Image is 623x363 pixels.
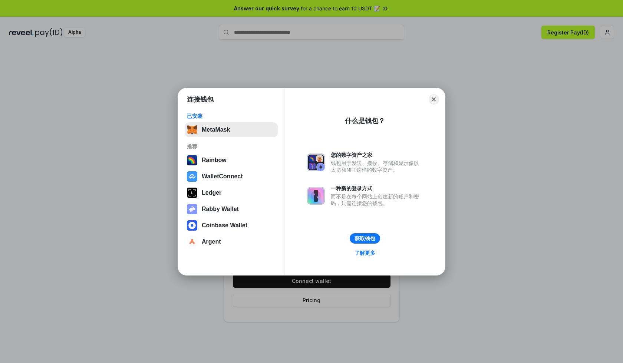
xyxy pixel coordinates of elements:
[331,193,423,207] div: 而不是在每个网站上创建新的账户和密码，只需连接您的钱包。
[185,122,278,137] button: MetaMask
[307,187,325,205] img: svg+xml,%3Csvg%20xmlns%3D%22http%3A%2F%2Fwww.w3.org%2F2000%2Fsvg%22%20fill%3D%22none%22%20viewBox...
[202,238,221,245] div: Argent
[185,234,278,249] button: Argent
[202,189,221,196] div: Ledger
[202,222,247,229] div: Coinbase Wallet
[345,116,385,125] div: 什么是钱包？
[187,125,197,135] img: svg+xml,%3Csvg%20fill%3D%22none%22%20height%3D%2233%22%20viewBox%3D%220%200%2035%2033%22%20width%...
[202,126,230,133] div: MetaMask
[187,188,197,198] img: svg+xml,%3Csvg%20xmlns%3D%22http%3A%2F%2Fwww.w3.org%2F2000%2Fsvg%22%20width%3D%2228%22%20height%3...
[202,157,227,164] div: Rainbow
[187,113,276,119] div: 已安装
[187,204,197,214] img: svg+xml,%3Csvg%20xmlns%3D%22http%3A%2F%2Fwww.w3.org%2F2000%2Fsvg%22%20fill%3D%22none%22%20viewBox...
[355,250,375,256] div: 了解更多
[185,202,278,217] button: Rabby Wallet
[307,154,325,171] img: svg+xml,%3Csvg%20xmlns%3D%22http%3A%2F%2Fwww.w3.org%2F2000%2Fsvg%22%20fill%3D%22none%22%20viewBox...
[187,95,214,104] h1: 连接钱包
[187,155,197,165] img: svg+xml,%3Csvg%20width%3D%22120%22%20height%3D%22120%22%20viewBox%3D%220%200%20120%20120%22%20fil...
[331,185,423,192] div: 一种新的登录方式
[185,218,278,233] button: Coinbase Wallet
[187,237,197,247] img: svg+xml,%3Csvg%20width%3D%2228%22%20height%3D%2228%22%20viewBox%3D%220%200%2028%2028%22%20fill%3D...
[187,220,197,231] img: svg+xml,%3Csvg%20width%3D%2228%22%20height%3D%2228%22%20viewBox%3D%220%200%2028%2028%22%20fill%3D...
[331,152,423,158] div: 您的数字资产之家
[185,169,278,184] button: WalletConnect
[350,233,380,244] button: 获取钱包
[187,171,197,182] img: svg+xml,%3Csvg%20width%3D%2228%22%20height%3D%2228%22%20viewBox%3D%220%200%2028%2028%22%20fill%3D...
[202,173,243,180] div: WalletConnect
[187,143,276,150] div: 推荐
[185,185,278,200] button: Ledger
[355,235,375,242] div: 获取钱包
[350,248,380,258] a: 了解更多
[331,160,423,173] div: 钱包用于发送、接收、存储和显示像以太坊和NFT这样的数字资产。
[185,153,278,168] button: Rainbow
[202,206,239,212] div: Rabby Wallet
[429,94,439,105] button: Close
